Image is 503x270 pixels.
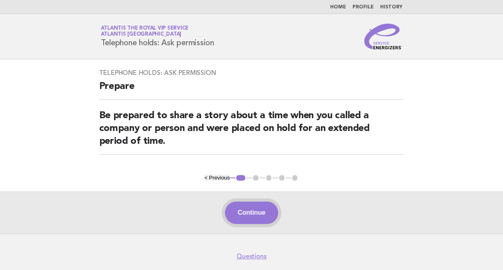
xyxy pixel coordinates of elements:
a: Home [330,5,346,10]
a: Atlantis the Royal VIP ServiceAtlantis [GEOGRAPHIC_DATA] [101,26,189,37]
img: Service Energizers [364,24,403,49]
h3: Telephone holds: Ask permission [99,69,404,77]
a: History [380,5,403,10]
h1: Telephone holds: Ask permission [101,26,214,47]
button: Continue [225,201,278,224]
a: Profile [353,5,374,10]
a: Questions [236,252,267,260]
span: Atlantis [GEOGRAPHIC_DATA] [101,32,182,37]
button: 1 [235,174,246,182]
h2: Prepare [99,80,404,100]
h2: Be prepared to share a story about a time when you called a company or person and were placed on ... [99,109,404,155]
button: < Previous [204,175,230,181]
